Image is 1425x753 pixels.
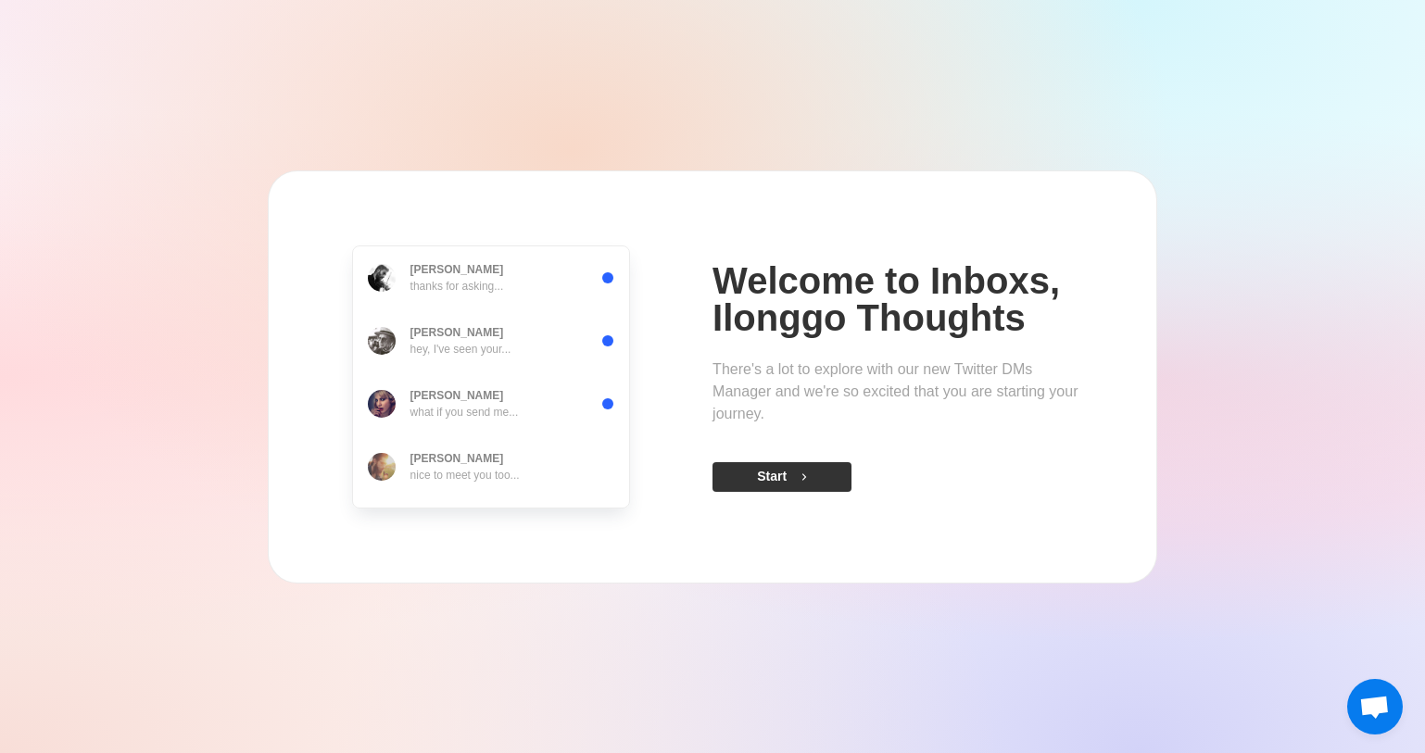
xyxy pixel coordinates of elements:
a: Open chat [1347,679,1403,734]
p: Welcome to Inboxs, Ilonggo Thoughts [712,262,1082,336]
button: Start [712,462,851,492]
p: [PERSON_NAME] [410,261,504,278]
img: 300 [368,390,396,418]
p: what if you send me... [410,404,519,420]
p: [PERSON_NAME] [410,324,504,341]
img: 300 [368,453,396,481]
p: hey, I've seen your... [410,341,511,358]
p: nice to meet you too... [410,467,520,483]
p: thanks for asking... [410,278,504,295]
p: [PERSON_NAME] [410,450,504,467]
p: There's a lot to explore with our new Twitter DMs Manager and we're so excited that you are start... [712,358,1082,425]
p: [PERSON_NAME] [410,387,504,404]
img: 300 [368,327,396,355]
img: 300 [368,264,396,292]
